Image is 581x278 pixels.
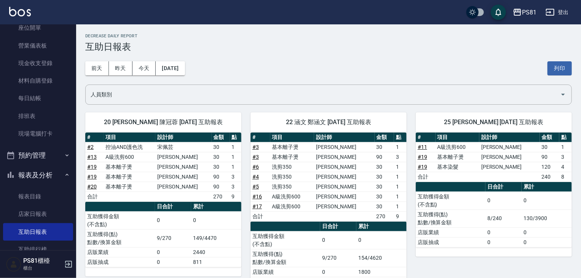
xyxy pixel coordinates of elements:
td: [PERSON_NAME] [155,162,211,172]
td: 30 [212,152,230,162]
a: #13 [87,154,97,160]
button: 登出 [543,5,572,19]
th: 項目 [270,133,314,142]
td: 30 [375,192,394,201]
h2: Decrease Daily Report [85,34,572,38]
a: #20 [87,184,97,190]
div: PS81 [522,8,536,17]
td: 基本離子燙 [104,182,155,192]
th: 設計師 [155,133,211,142]
td: 9/270 [320,249,356,267]
td: 基本離子燙 [270,152,314,162]
a: #19 [418,164,427,170]
td: [PERSON_NAME] [479,152,540,162]
td: [PERSON_NAME] [155,182,211,192]
td: [PERSON_NAME] [314,142,375,152]
td: 0 [155,247,191,257]
th: 金額 [375,133,394,142]
th: 累計 [191,202,241,212]
button: Open [557,88,569,101]
button: [DATE] [156,61,185,75]
button: 預約管理 [3,145,73,165]
span: 20 [PERSON_NAME] 陳冠蓉 [DATE] 互助報表 [94,118,232,126]
th: 項目 [104,133,155,142]
td: 0 [155,257,191,267]
h5: PS81櫃檯 [23,257,62,265]
a: #11 [418,144,427,150]
a: #3 [252,154,259,160]
td: 1 [230,142,241,152]
td: 30 [212,142,230,152]
td: [PERSON_NAME] [155,152,211,162]
td: 1 [394,182,407,192]
td: 0 [320,231,356,249]
button: 今天 [132,61,156,75]
th: 累計 [522,182,572,192]
td: 120 [540,162,560,172]
td: 互助獲得(點) 點數/換算金額 [85,229,155,247]
th: 設計師 [479,133,540,142]
a: 營業儀表板 [3,37,73,54]
td: 3 [230,172,241,182]
button: 前天 [85,61,109,75]
a: 互助排行榜 [3,241,73,258]
table: a dense table [85,133,241,202]
table: a dense table [416,133,572,182]
span: 22 涵文 鄭涵文 [DATE] 互助報表 [260,118,397,126]
th: 點 [230,133,241,142]
table: a dense table [251,133,407,222]
td: A級洗剪600 [104,152,155,162]
a: 座位開單 [3,19,73,37]
td: 9 [230,192,241,201]
td: 1800 [356,267,407,277]
a: #19 [87,174,97,180]
td: 合計 [416,172,436,182]
td: 店販抽成 [416,237,485,247]
td: 270 [212,192,230,201]
th: 日合計 [320,222,356,232]
td: [PERSON_NAME] [314,201,375,211]
td: 8/240 [485,209,522,227]
th: 點 [559,133,572,142]
td: 30 [375,162,394,172]
img: Person [6,257,21,272]
button: 報表及分析 [3,165,73,185]
table: a dense table [416,182,572,248]
td: [PERSON_NAME] [155,172,211,182]
td: 1 [394,142,407,152]
td: 2440 [191,247,241,257]
th: 金額 [212,133,230,142]
td: 30 [540,142,560,152]
h3: 互助日報表 [85,42,572,52]
td: 基本離子燙 [270,142,314,152]
a: 排班表 [3,107,73,125]
a: 材料自購登錄 [3,72,73,89]
td: 9 [394,211,407,221]
a: #6 [252,164,259,170]
td: 0 [191,211,241,229]
a: #2 [87,144,94,150]
td: 互助獲得金額 (不含點) [416,192,485,209]
th: 設計師 [314,133,375,142]
td: 90 [540,152,560,162]
td: [PERSON_NAME] [314,172,375,182]
td: 基本離子燙 [104,172,155,182]
td: 1 [394,172,407,182]
td: 90 [212,182,230,192]
td: A級洗剪600 [270,201,314,211]
td: 互助獲得(點) 點數/換算金額 [416,209,485,227]
td: 洗剪350 [270,162,314,172]
td: 811 [191,257,241,267]
td: 154/4620 [356,249,407,267]
th: 日合計 [155,202,191,212]
td: 0 [320,267,356,277]
td: 0 [485,192,522,209]
a: 報表目錄 [3,188,73,205]
td: 0 [485,227,522,237]
p: 櫃台 [23,265,62,272]
td: 互助獲得金額 (不含點) [85,211,155,229]
td: 基本離子燙 [104,162,155,172]
th: 點 [394,133,407,142]
td: 3 [394,152,407,162]
a: #16 [252,193,262,200]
